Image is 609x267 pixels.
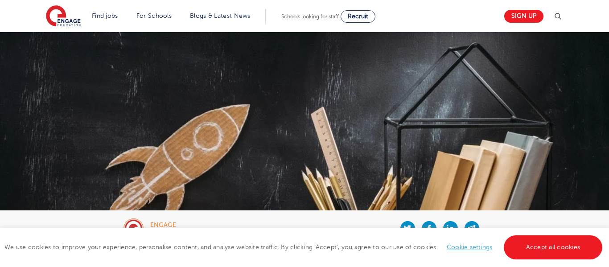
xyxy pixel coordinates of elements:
a: Accept all cookies [504,235,603,259]
div: engage [150,222,227,228]
a: Blogs & Latest News [190,12,251,19]
a: Find jobs [92,12,118,19]
span: We use cookies to improve your experience, personalise content, and analyse website traffic. By c... [4,244,605,251]
img: Engage Education [46,5,81,28]
span: Schools looking for staff [281,13,339,20]
span: Recruit [348,13,368,20]
a: Sign up [504,10,543,23]
a: Recruit [341,10,375,23]
a: For Schools [136,12,172,19]
a: Cookie settings [447,244,493,251]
